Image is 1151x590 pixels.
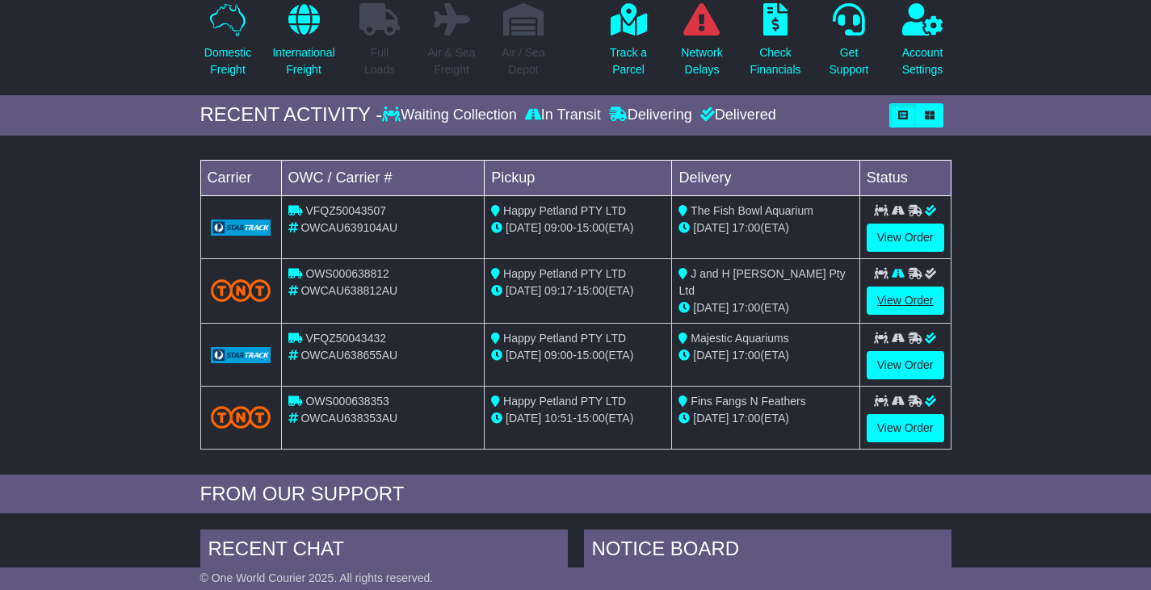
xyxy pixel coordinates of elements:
span: 09:00 [544,349,573,362]
span: OWCAU638812AU [300,284,397,297]
a: View Order [867,414,944,442]
p: International Freight [272,44,334,78]
span: 15:00 [577,221,605,234]
span: [DATE] [506,284,541,297]
span: OWS000638812 [305,267,389,280]
a: Track aParcel [609,2,648,87]
span: 17:00 [732,412,760,425]
span: 17:00 [732,301,760,314]
span: OWCAU639104AU [300,221,397,234]
span: Happy Petland PTY LTD [503,267,626,280]
span: [DATE] [506,412,541,425]
div: FROM OUR SUPPORT [200,483,951,506]
a: View Order [867,224,944,252]
span: [DATE] [693,221,729,234]
span: 09:00 [544,221,573,234]
span: Fins Fangs N Feathers [691,395,805,408]
img: GetCarrierServiceLogo [211,347,271,363]
span: Happy Petland PTY LTD [503,395,626,408]
a: AccountSettings [901,2,944,87]
img: TNT_Domestic.png [211,279,271,301]
a: View Order [867,351,944,379]
div: RECENT ACTIVITY - [200,103,383,127]
span: 10:51 [544,412,573,425]
img: TNT_Domestic.png [211,406,271,428]
a: InternationalFreight [271,2,335,87]
a: DomesticFreight [204,2,252,87]
span: Majestic Aquariums [691,332,788,345]
td: Delivery [672,160,859,195]
div: - (ETA) [491,220,665,236]
div: - (ETA) [491,347,665,364]
span: Happy Petland PTY LTD [503,204,626,217]
span: Happy Petland PTY LTD [503,332,626,345]
span: OWS000638353 [305,395,389,408]
div: (ETA) [678,410,852,427]
span: The Fish Bowl Aquarium [691,204,813,217]
span: 15:00 [577,284,605,297]
span: [DATE] [506,221,541,234]
td: Status [859,160,951,195]
span: [DATE] [506,349,541,362]
span: 15:00 [577,412,605,425]
td: Pickup [485,160,672,195]
td: Carrier [200,160,281,195]
span: 15:00 [577,349,605,362]
td: OWC / Carrier # [281,160,485,195]
span: OWCAU638655AU [300,349,397,362]
span: [DATE] [693,412,729,425]
p: Air / Sea Depot [502,44,545,78]
div: NOTICE BOARD [584,529,951,573]
div: (ETA) [678,299,852,316]
div: (ETA) [678,347,852,364]
div: Waiting Collection [382,107,520,124]
span: VFQZ50043432 [305,332,386,345]
div: Delivering [605,107,696,124]
div: (ETA) [678,220,852,236]
div: RECENT CHAT [200,529,568,573]
p: Full Loads [359,44,400,78]
div: In Transit [521,107,605,124]
span: © One World Courier 2025. All rights reserved. [200,571,434,584]
p: Network Delays [681,44,722,78]
span: J and H [PERSON_NAME] Pty Ltd [678,267,845,297]
span: 17:00 [732,349,760,362]
div: Delivered [696,107,776,124]
span: VFQZ50043507 [305,204,386,217]
a: View Order [867,287,944,315]
p: Check Financials [750,44,800,78]
div: - (ETA) [491,282,665,299]
span: 09:17 [544,284,573,297]
p: Track a Parcel [610,44,647,78]
span: [DATE] [693,349,729,362]
span: OWCAU638353AU [300,412,397,425]
a: CheckFinancials [749,2,801,87]
a: NetworkDelays [680,2,723,87]
img: GetCarrierServiceLogo [211,220,271,236]
div: - (ETA) [491,410,665,427]
span: 17:00 [732,221,760,234]
a: GetSupport [828,2,869,87]
p: Account Settings [902,44,943,78]
p: Domestic Freight [204,44,251,78]
span: [DATE] [693,301,729,314]
p: Air & Sea Freight [427,44,475,78]
p: Get Support [829,44,868,78]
